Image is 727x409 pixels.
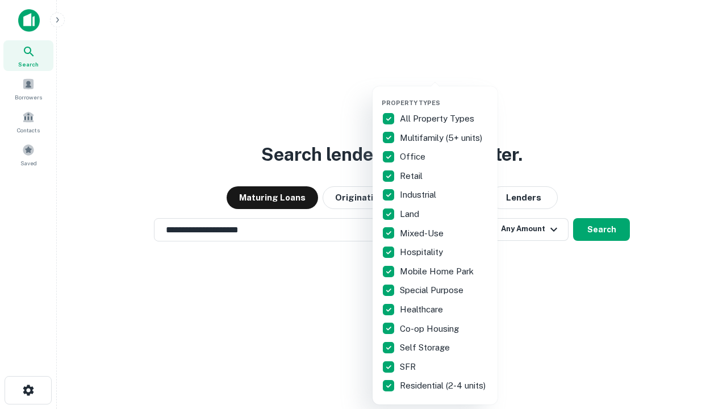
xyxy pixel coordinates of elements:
p: SFR [400,360,418,374]
p: Mobile Home Park [400,265,476,278]
iframe: Chat Widget [670,318,727,373]
p: Industrial [400,188,438,202]
p: Retail [400,169,425,183]
p: Office [400,150,428,164]
p: Co-op Housing [400,322,461,336]
p: Multifamily (5+ units) [400,131,484,145]
p: Land [400,207,421,221]
p: All Property Types [400,112,477,126]
p: Healthcare [400,303,445,316]
p: Self Storage [400,341,452,354]
p: Special Purpose [400,283,466,297]
span: Property Types [382,99,440,106]
p: Hospitality [400,245,445,259]
p: Mixed-Use [400,227,446,240]
p: Residential (2-4 units) [400,379,488,393]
